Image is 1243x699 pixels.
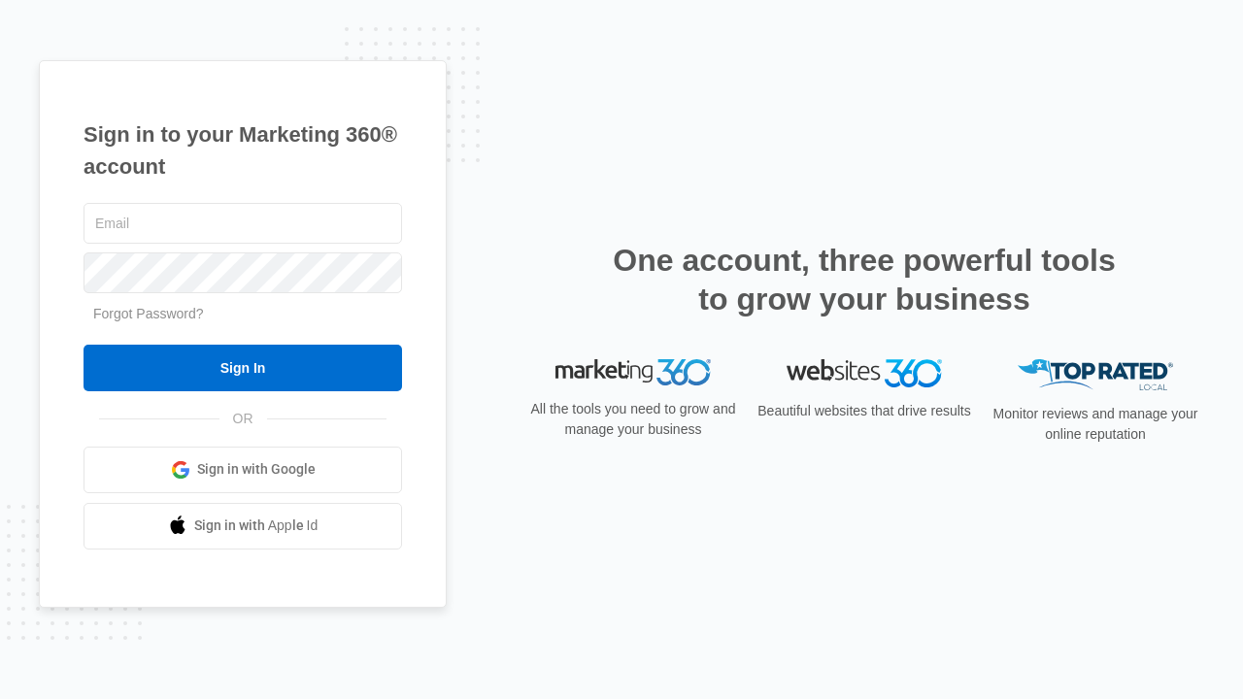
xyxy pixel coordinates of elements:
[84,118,402,183] h1: Sign in to your Marketing 360® account
[524,399,742,440] p: All the tools you need to grow and manage your business
[555,359,711,386] img: Marketing 360
[1018,359,1173,391] img: Top Rated Local
[194,516,319,536] span: Sign in with Apple Id
[219,409,267,429] span: OR
[84,203,402,244] input: Email
[787,359,942,387] img: Websites 360
[607,241,1122,318] h2: One account, three powerful tools to grow your business
[84,503,402,549] a: Sign in with Apple Id
[756,401,973,421] p: Beautiful websites that drive results
[197,459,316,480] span: Sign in with Google
[987,404,1204,445] p: Monitor reviews and manage your online reputation
[93,306,204,321] a: Forgot Password?
[84,345,402,391] input: Sign In
[84,447,402,493] a: Sign in with Google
